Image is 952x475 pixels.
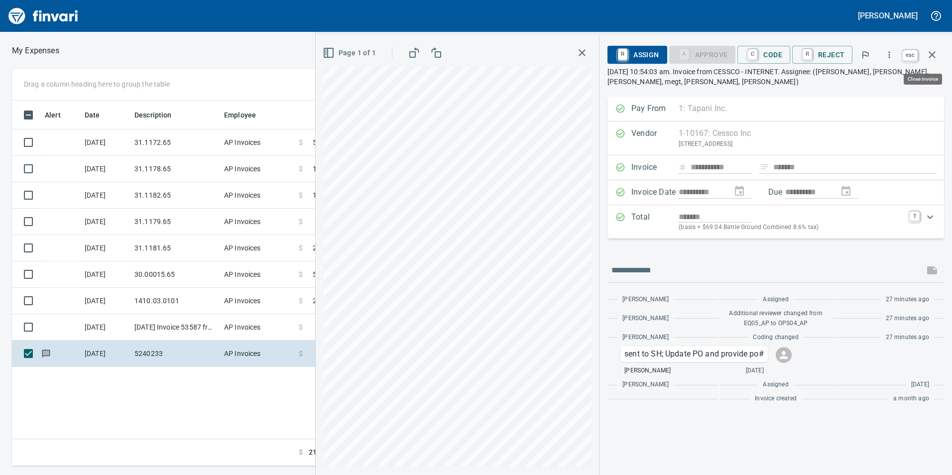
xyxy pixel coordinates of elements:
[24,79,170,89] p: Drag a column heading here to group the table
[45,109,74,121] span: Alert
[224,109,269,121] span: Employee
[910,211,920,221] a: T
[903,50,918,61] a: esc
[130,235,220,261] td: 31.1181.65
[220,314,295,341] td: AP Invoices
[622,380,669,390] span: [PERSON_NAME]
[220,156,295,182] td: AP Invoices
[81,235,130,261] td: [DATE]
[800,46,844,63] span: Reject
[878,44,900,66] button: More
[893,394,929,404] span: a month ago
[886,333,929,343] span: 27 minutes ago
[753,333,798,343] span: Coding changed
[920,258,944,282] span: This records your message into the invoice and notifies anyone mentioned
[130,182,220,209] td: 31.1182.65
[855,8,920,23] button: [PERSON_NAME]
[220,288,295,314] td: AP Invoices
[313,164,341,174] span: 1,985.27
[911,380,929,390] span: [DATE]
[858,10,918,21] h5: [PERSON_NAME]
[321,44,380,62] button: Page 1 of 1
[624,348,764,360] p: sent to SH; Update PO and provide po#
[313,296,341,306] span: 2,582.78
[325,47,376,59] span: Page 1 of 1
[746,366,764,376] span: [DATE]
[85,109,100,121] span: Date
[299,349,303,358] span: $
[886,295,929,305] span: 27 minutes ago
[6,4,81,28] img: Finvari
[622,314,669,324] span: [PERSON_NAME]
[12,45,59,57] p: My Expenses
[624,366,671,376] span: [PERSON_NAME]
[224,109,256,121] span: Employee
[299,137,303,147] span: $
[792,46,852,64] button: RReject
[134,109,172,121] span: Description
[220,209,295,235] td: AP Invoices
[607,205,944,238] div: Expand
[745,46,782,63] span: Code
[85,109,113,121] span: Date
[299,447,303,458] span: $
[220,341,295,367] td: AP Invoices
[299,217,303,227] span: $
[12,45,59,57] nav: breadcrumb
[130,209,220,235] td: 31.1179.65
[220,235,295,261] td: AP Invoices
[299,322,303,332] span: $
[803,49,812,60] a: R
[81,182,130,209] td: [DATE]
[669,50,736,58] div: Coding Required
[130,341,220,367] td: 5240233
[81,156,130,182] td: [DATE]
[313,243,341,253] span: 2,860.54
[81,314,130,341] td: [DATE]
[725,309,827,329] span: Additional reviewer changed from EQ05_AP to OPS04_AP
[134,109,185,121] span: Description
[302,109,341,121] span: Amount
[755,394,797,404] span: Invoice created
[220,261,295,288] td: AP Invoices
[81,209,130,235] td: [DATE]
[130,314,220,341] td: [DATE] Invoice 53587 from Van-port Rigging Inc (1-11072)
[130,129,220,156] td: 31.1172.65
[81,261,130,288] td: [DATE]
[41,350,51,356] span: Has messages
[299,164,303,174] span: $
[313,269,341,279] span: 5,991.34
[748,49,757,60] a: C
[299,296,303,306] span: $
[631,211,679,233] p: Total
[45,109,61,121] span: Alert
[886,314,929,324] span: 27 minutes ago
[313,137,341,147] span: 5,081.39
[622,295,669,305] span: [PERSON_NAME]
[607,46,667,64] button: RAssign
[313,190,341,200] span: 1,725.15
[130,156,220,182] td: 31.1178.65
[130,288,220,314] td: 1410.03.0101
[81,288,130,314] td: [DATE]
[622,333,669,343] span: [PERSON_NAME]
[130,261,220,288] td: 30.00015.65
[220,129,295,156] td: AP Invoices
[220,182,295,209] td: AP Invoices
[607,67,944,87] p: [DATE] 10:54:03 am. Invoice from CESSCO - INTERNET. Assignee: ([PERSON_NAME], [PERSON_NAME], [PER...
[854,44,876,66] button: Flag
[309,447,341,458] span: 21,900.65
[763,295,788,305] span: Assigned
[763,380,788,390] span: Assigned
[737,46,790,64] button: CCode
[299,243,303,253] span: $
[299,190,303,200] span: $
[615,46,659,63] span: Assign
[679,223,904,233] p: (basis + $69.04 Battle Ground Combined 8.6% tax)
[81,341,130,367] td: [DATE]
[299,269,303,279] span: $
[618,49,627,60] a: R
[81,129,130,156] td: [DATE]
